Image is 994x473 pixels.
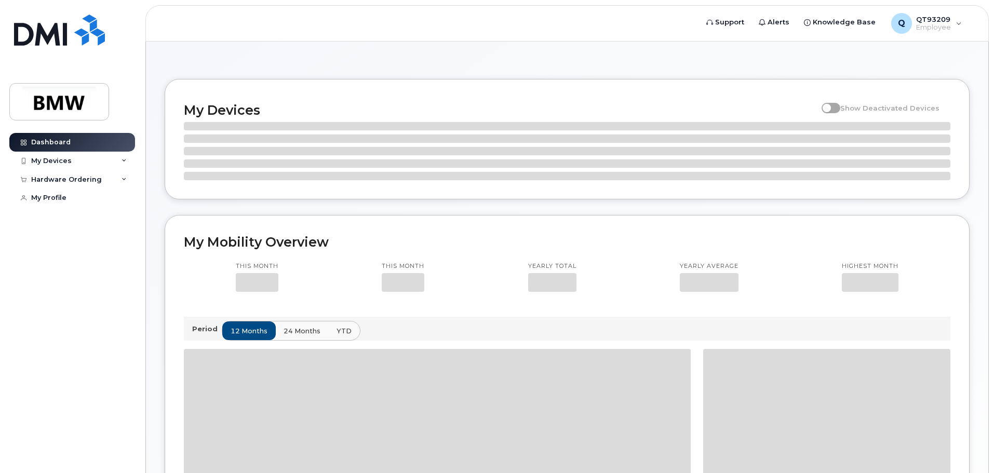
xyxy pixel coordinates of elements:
p: Yearly total [528,262,576,271]
span: Show Deactivated Devices [840,104,939,112]
p: Period [192,324,222,334]
h2: My Mobility Overview [184,234,950,250]
p: Yearly average [680,262,738,271]
span: YTD [337,326,352,336]
p: Highest month [842,262,898,271]
h2: My Devices [184,102,816,118]
input: Show Deactivated Devices [822,98,830,106]
p: This month [236,262,278,271]
p: This month [382,262,424,271]
span: 24 months [284,326,320,336]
